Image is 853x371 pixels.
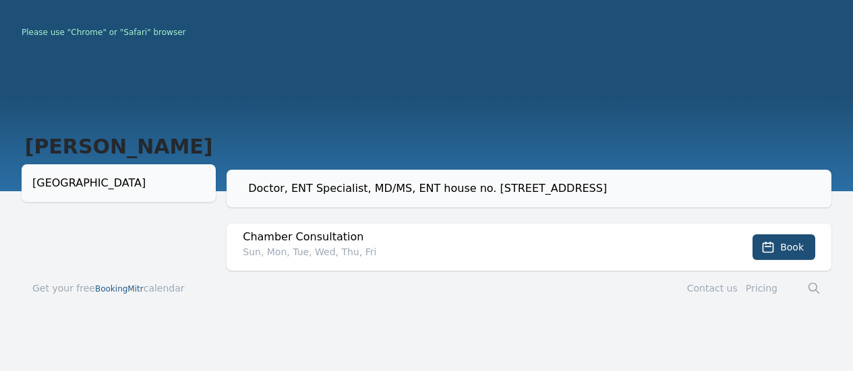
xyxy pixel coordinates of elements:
span: BookingMitr [95,284,144,294]
h1: [PERSON_NAME] [22,135,216,159]
span: Book [780,240,804,254]
div: Doctor, ENT Specialist, MD/MS, ENT house no. [STREET_ADDRESS] [248,180,821,197]
a: Get your freeBookingMitrcalendar [32,281,185,295]
button: Book [753,234,815,260]
h2: Chamber Consultation [243,229,695,245]
a: Pricing [746,283,777,294]
p: Sun, Mon, Tue, Wed, Thu, Fri [243,245,695,259]
div: [GEOGRAPHIC_DATA] [32,175,205,191]
a: Contact us [687,283,738,294]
